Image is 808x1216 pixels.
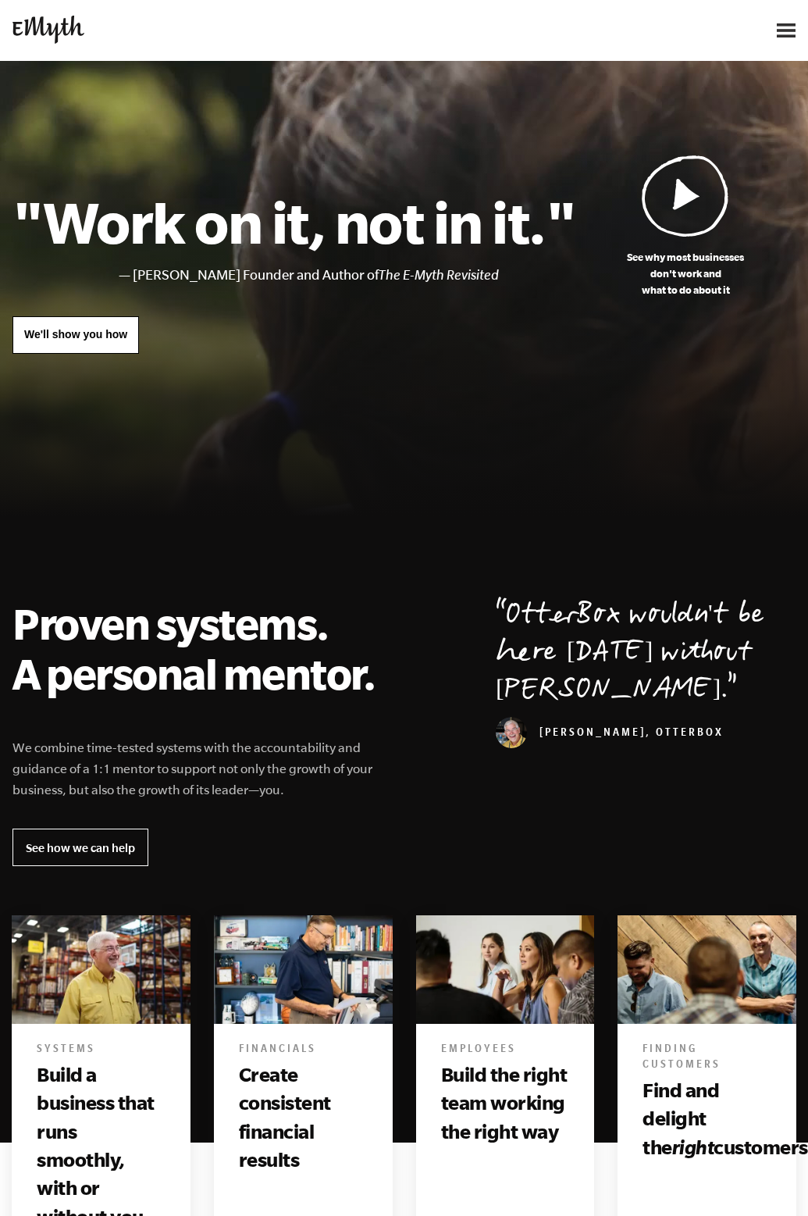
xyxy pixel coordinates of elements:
[37,1043,166,1058] h6: Systems
[239,1061,368,1174] h3: Create consistent financial results
[12,915,190,1024] img: beyond the e myth, e-myth, the e myth, e myth revisited
[12,16,84,43] img: EMyth
[416,915,595,1024] img: Books include beyond the e myth, e-myth, the e myth
[214,915,393,1024] img: beyond the e myth, e-myth, the e myth
[672,1136,714,1158] i: right
[379,267,499,283] i: The E-Myth Revisited
[496,717,527,748] img: Curt Richardson, OtterBox
[12,829,148,866] a: See how we can help
[12,187,575,256] h1: "Work on it, not in it."
[12,737,393,801] p: We combine time-tested systems with the accountability and guidance of a 1:1 mentor to support no...
[239,1043,368,1058] h6: Financials
[441,1043,570,1058] h6: Employees
[496,728,724,740] cite: [PERSON_NAME], OtterBox
[12,598,393,698] h2: Proven systems. A personal mentor.
[441,1061,570,1146] h3: Build the right team working the right way
[777,23,796,37] img: Open Menu
[496,598,796,711] p: OtterBox wouldn't be here [DATE] without [PERSON_NAME].
[594,13,758,48] iframe: Embedded CTA
[575,249,796,298] p: See why most businesses don't work and what to do about it
[133,264,575,287] li: [PERSON_NAME] Founder and Author of
[618,915,796,1024] img: Books include beyond the e myth, e-myth, the e myth
[24,328,127,341] span: We'll show you how
[730,1141,808,1216] iframe: Chat Widget
[575,155,796,298] a: See why most businessesdon't work andwhat to do about it
[12,316,139,354] a: We'll show you how
[642,155,729,237] img: Play Video
[642,1043,771,1074] h6: Finding Customers
[642,1076,771,1161] h3: Find and delight the customers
